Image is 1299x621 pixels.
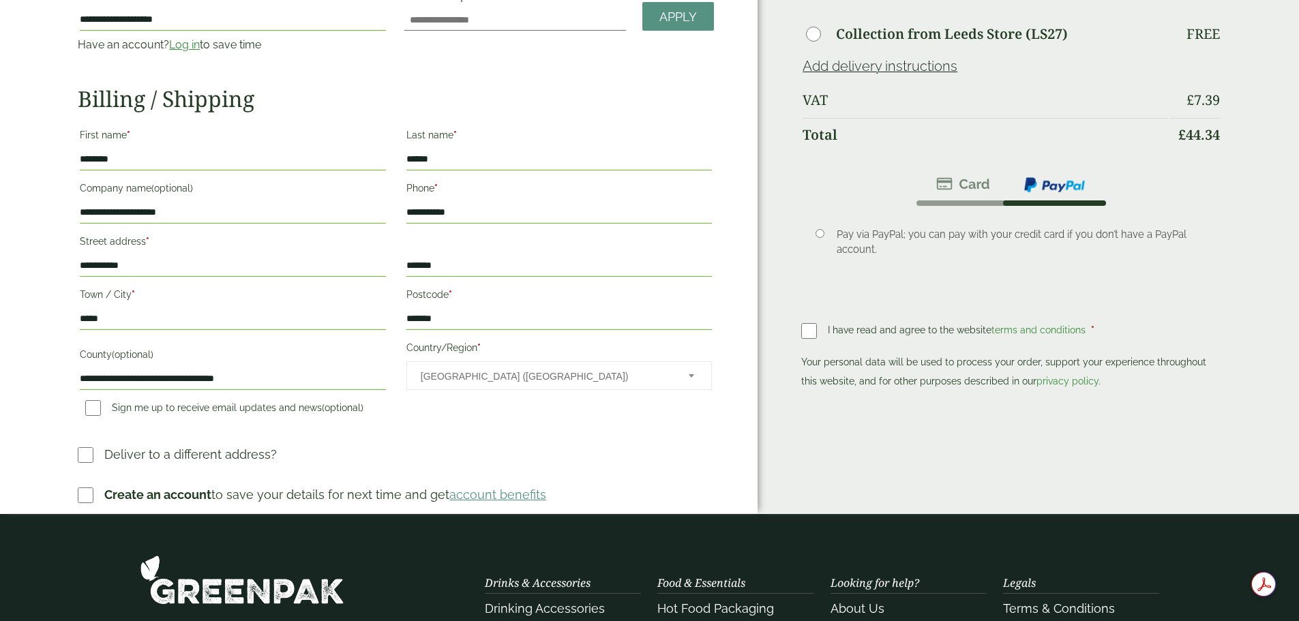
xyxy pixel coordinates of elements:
label: County [80,345,385,368]
span: United Kingdom (UK) [421,362,670,391]
iframe: PayPal [801,395,1221,432]
span: I have read and agree to the website [828,324,1088,335]
abbr: required [146,236,149,247]
p: Free [1186,26,1220,42]
span: £ [1178,125,1186,144]
span: Country/Region [406,361,712,390]
label: Street address [80,232,385,255]
label: First name [80,125,385,149]
a: About Us [831,601,884,616]
span: (optional) [151,183,193,194]
span: (optional) [322,402,363,413]
a: Apply [642,2,714,31]
label: Last name [406,125,712,149]
span: Apply [659,10,697,25]
a: terms and conditions [991,324,1086,335]
abbr: required [434,183,438,194]
label: Town / City [80,285,385,308]
abbr: required [477,342,481,353]
strong: Create an account [104,487,211,502]
span: (optional) [112,349,153,360]
label: Country/Region [406,338,712,361]
span: £ [1186,91,1194,109]
label: Sign me up to receive email updates and news [80,402,369,417]
a: Add delivery instructions [803,58,957,74]
label: Collection from Leeds Store (LS27) [836,27,1068,41]
h2: Billing / Shipping [78,86,714,112]
abbr: required [132,289,135,300]
a: privacy policy [1036,376,1099,387]
abbr: required [127,130,130,140]
bdi: 44.34 [1178,125,1220,144]
abbr: required [453,130,457,140]
a: Terms & Conditions [1003,601,1115,616]
a: Hot Food Packaging [657,601,774,616]
th: Total [803,118,1168,151]
img: ppcp-gateway.png [1023,176,1086,194]
abbr: required [449,289,452,300]
p: to save your details for next time and get [104,485,546,504]
th: VAT [803,84,1168,117]
p: Deliver to a different address? [104,445,277,464]
p: Your personal data will be used to process your order, support your experience throughout this we... [801,352,1221,391]
label: Postcode [406,285,712,308]
bdi: 7.39 [1186,91,1220,109]
label: Phone [406,179,712,202]
a: account benefits [449,487,546,502]
img: GreenPak Supplies [140,555,344,605]
label: Company name [80,179,385,202]
a: Drinking Accessories [485,601,605,616]
input: Sign me up to receive email updates and news(optional) [85,400,101,416]
p: Have an account? to save time [78,37,387,53]
abbr: required [1091,324,1094,335]
p: Pay via PayPal; you can pay with your credit card if you don’t have a PayPal account. [837,227,1200,257]
img: stripe.png [936,176,990,192]
a: Log in [169,38,200,51]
